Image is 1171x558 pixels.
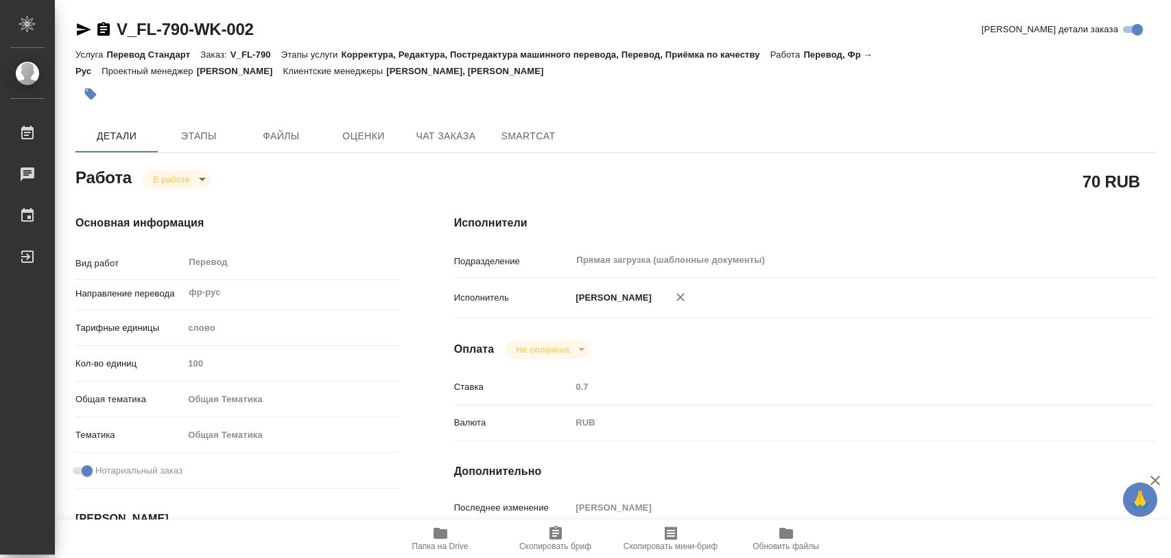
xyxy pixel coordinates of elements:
[95,464,182,478] span: Нотариальный заказ
[982,23,1118,36] span: [PERSON_NAME] детали заказа
[495,128,561,145] span: SmartCat
[102,66,196,76] p: Проектный менеджер
[331,128,397,145] span: Оценки
[281,49,342,60] p: Этапы услуги
[149,174,194,185] button: В работе
[571,377,1097,397] input: Пустое поле
[412,542,469,551] span: Папка на Drive
[505,340,589,359] div: В работе
[571,291,652,305] p: [PERSON_NAME]
[1123,483,1157,517] button: 🙏
[75,215,399,231] h4: Основная информация
[454,463,1156,480] h4: Дополнительно
[75,511,399,527] h4: [PERSON_NAME]
[1083,170,1140,193] h2: 70 RUB
[75,321,183,335] p: Тарифные единицы
[183,423,399,447] div: Общая Тематика
[183,388,399,411] div: Общая Тематика
[183,316,399,340] div: слово
[613,520,729,558] button: Скопировать мини-бриф
[75,164,132,189] h2: Работа
[454,341,495,358] h4: Оплата
[183,353,399,373] input: Пустое поле
[770,49,804,60] p: Работа
[454,416,571,430] p: Валюта
[454,255,571,268] p: Подразделение
[571,498,1097,518] input: Пустое поле
[413,128,479,145] span: Чат заказа
[84,128,150,145] span: Детали
[624,542,718,551] span: Скопировать мини-бриф
[729,520,844,558] button: Обновить файлы
[248,128,314,145] span: Файлы
[75,257,183,270] p: Вид работ
[197,66,283,76] p: [PERSON_NAME]
[230,49,281,60] p: V_FL-790
[75,79,106,109] button: Добавить тэг
[512,344,573,356] button: Не оплачена
[454,291,571,305] p: Исполнитель
[341,49,770,60] p: Корректура, Редактура, Постредактура машинного перевода, Перевод, Приёмка по качеству
[498,520,613,558] button: Скопировать бриф
[454,380,571,394] p: Ставка
[383,520,498,558] button: Папка на Drive
[665,282,696,312] button: Удалить исполнителя
[1128,485,1152,514] span: 🙏
[142,170,211,189] div: В работе
[75,393,183,406] p: Общая тематика
[519,542,591,551] span: Скопировать бриф
[200,49,230,60] p: Заказ:
[117,20,254,38] a: V_FL-790-WK-002
[75,287,183,301] p: Направление перевода
[75,21,92,38] button: Скопировать ссылку для ЯМессенджера
[753,542,819,551] span: Обновить файлы
[75,49,106,60] p: Услуга
[95,21,112,38] button: Скопировать ссылку
[75,357,183,371] p: Кол-во единиц
[283,66,387,76] p: Клиентские менеджеры
[166,128,232,145] span: Этапы
[454,501,571,515] p: Последнее изменение
[106,49,200,60] p: Перевод Стандарт
[454,215,1156,231] h4: Исполнители
[386,66,554,76] p: [PERSON_NAME], [PERSON_NAME]
[75,428,183,442] p: Тематика
[571,411,1097,434] div: RUB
